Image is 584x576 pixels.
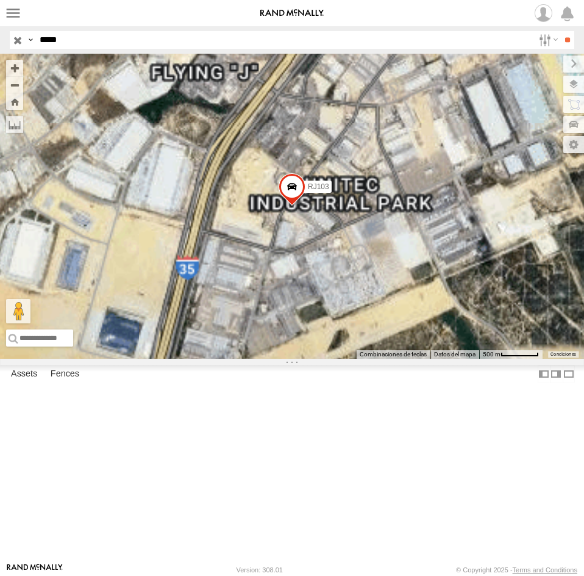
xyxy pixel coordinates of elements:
[26,31,35,49] label: Search Query
[550,365,562,383] label: Dock Summary Table to the Right
[360,350,427,359] button: Combinaciones de teclas
[6,299,30,323] button: Arrastra el hombrecito naranja al mapa para abrir Street View
[550,352,576,357] a: Condiciones (se abre en una nueva pestaña)
[7,564,63,576] a: Visit our Website
[563,136,584,153] label: Map Settings
[6,76,23,93] button: Zoom out
[563,365,575,383] label: Hide Summary Table
[6,93,23,110] button: Zoom Home
[6,60,23,76] button: Zoom in
[513,566,577,574] a: Terms and Conditions
[5,365,43,383] label: Assets
[538,365,550,383] label: Dock Summary Table to the Left
[456,566,577,574] div: © Copyright 2025 -
[237,566,283,574] div: Version: 308.01
[479,350,543,359] button: Escala del mapa: 500 m por 59 píxeles
[483,351,500,358] span: 500 m
[260,9,324,18] img: rand-logo.svg
[534,31,560,49] label: Search Filter Options
[45,365,85,383] label: Fences
[6,116,23,133] label: Measure
[434,350,475,359] button: Datos del mapa
[308,182,329,191] span: RJ103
